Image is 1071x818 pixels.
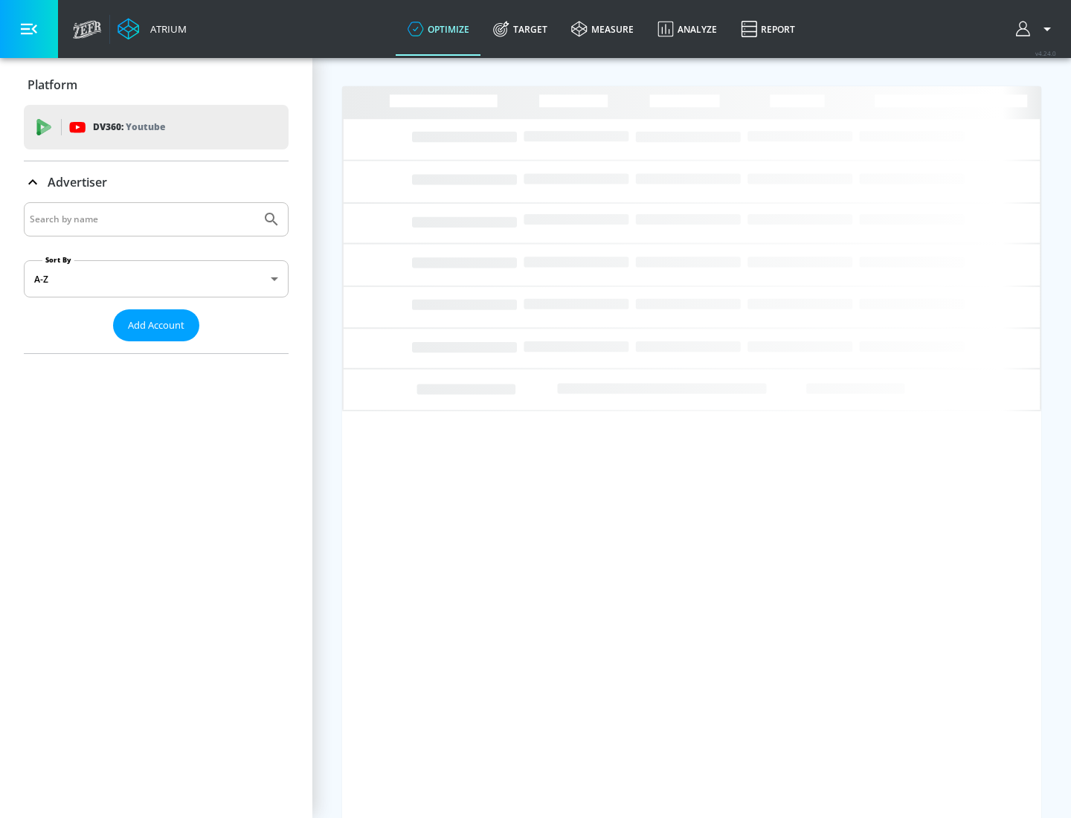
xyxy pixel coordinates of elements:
p: Platform [28,77,77,93]
a: measure [559,2,646,56]
span: v 4.24.0 [1035,49,1056,57]
div: A-Z [24,260,289,297]
p: DV360: [93,119,165,135]
p: Youtube [126,119,165,135]
nav: list of Advertiser [24,341,289,353]
a: Atrium [118,18,187,40]
input: Search by name [30,210,255,229]
p: Advertiser [48,174,107,190]
a: Report [729,2,807,56]
button: Add Account [113,309,199,341]
div: Advertiser [24,161,289,203]
div: DV360: Youtube [24,105,289,149]
span: Add Account [128,317,184,334]
div: Atrium [144,22,187,36]
label: Sort By [42,255,74,265]
a: optimize [396,2,481,56]
div: Advertiser [24,202,289,353]
a: Target [481,2,559,56]
a: Analyze [646,2,729,56]
div: Platform [24,64,289,106]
